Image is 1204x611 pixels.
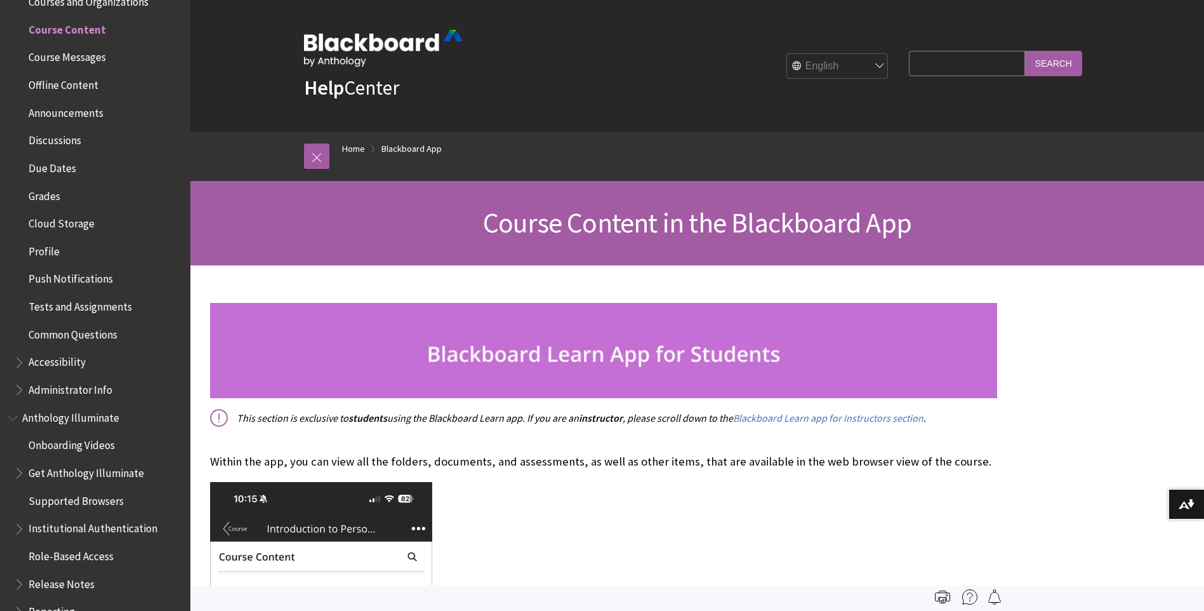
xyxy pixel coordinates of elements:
span: students [348,412,387,424]
span: Offline Content [29,74,98,91]
strong: Help [304,75,344,100]
span: Cloud Storage [29,213,95,230]
span: Common Questions [29,324,117,341]
span: Anthology Illuminate [22,407,119,424]
span: Institutional Authentication [29,518,157,535]
p: Within the app, you can view all the folders, documents, and assessments, as well as other items,... [210,437,997,470]
a: Home [342,141,365,157]
span: Course Content in the Blackboard App [483,205,911,240]
span: Get Anthology Illuminate [29,462,144,480]
img: Follow this page [987,589,1002,605]
span: Supported Browsers [29,490,124,507]
span: instructor [579,412,623,424]
select: Site Language Selector [787,54,889,79]
a: HelpCenter [304,75,399,100]
img: studnets_banner [210,303,997,398]
span: Onboarding Videos [29,435,115,452]
span: Push Notifications [29,269,113,286]
input: Search [1025,51,1082,76]
span: Administrator Info [29,379,112,396]
span: Announcements [29,102,103,119]
img: Print [935,589,950,605]
span: Release Notes [29,574,95,591]
span: Course Content [29,19,106,36]
img: Blackboard by Anthology [304,30,463,67]
span: Course Messages [29,47,106,64]
span: Tests and Assignments [29,296,132,313]
span: Role-Based Access [29,546,114,563]
span: Due Dates [29,158,76,175]
span: Profile [29,241,60,258]
p: This section is exclusive to using the Blackboard Learn app. If you are an , please scroll down t... [210,411,997,425]
span: Grades [29,185,60,203]
img: More help [962,589,977,605]
a: Blackboard Learn app for Instructors section [733,412,923,425]
span: Discussions [29,130,81,147]
span: Accessibility [29,352,86,369]
a: Blackboard App [381,141,442,157]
